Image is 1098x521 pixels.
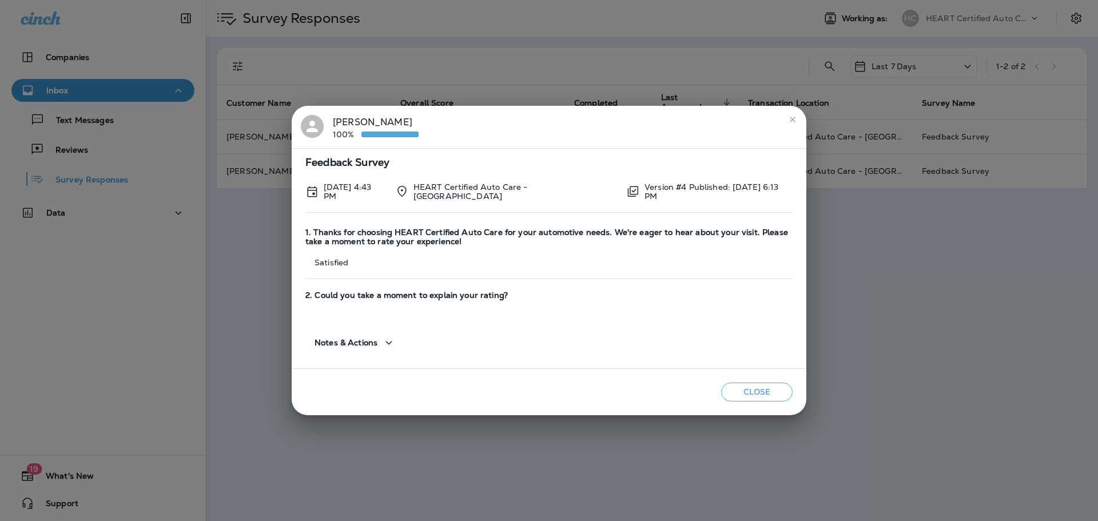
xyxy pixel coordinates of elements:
[721,383,793,401] button: Close
[315,338,377,348] span: Notes & Actions
[305,291,793,300] span: 2. Could you take a moment to explain your rating?
[305,327,405,359] button: Notes & Actions
[333,130,361,139] p: 100%
[305,158,793,168] span: Feedback Survey
[305,258,793,267] p: Satisfied
[783,110,802,129] button: close
[333,115,419,139] div: [PERSON_NAME]
[413,182,618,201] p: HEART Certified Auto Care - [GEOGRAPHIC_DATA]
[645,182,793,201] p: Version #4 Published: [DATE] 6:13 PM
[305,228,793,247] span: 1. Thanks for choosing HEART Certified Auto Care for your automotive needs. We're eager to hear a...
[324,182,386,201] p: Aug 25, 2025 4:43 PM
